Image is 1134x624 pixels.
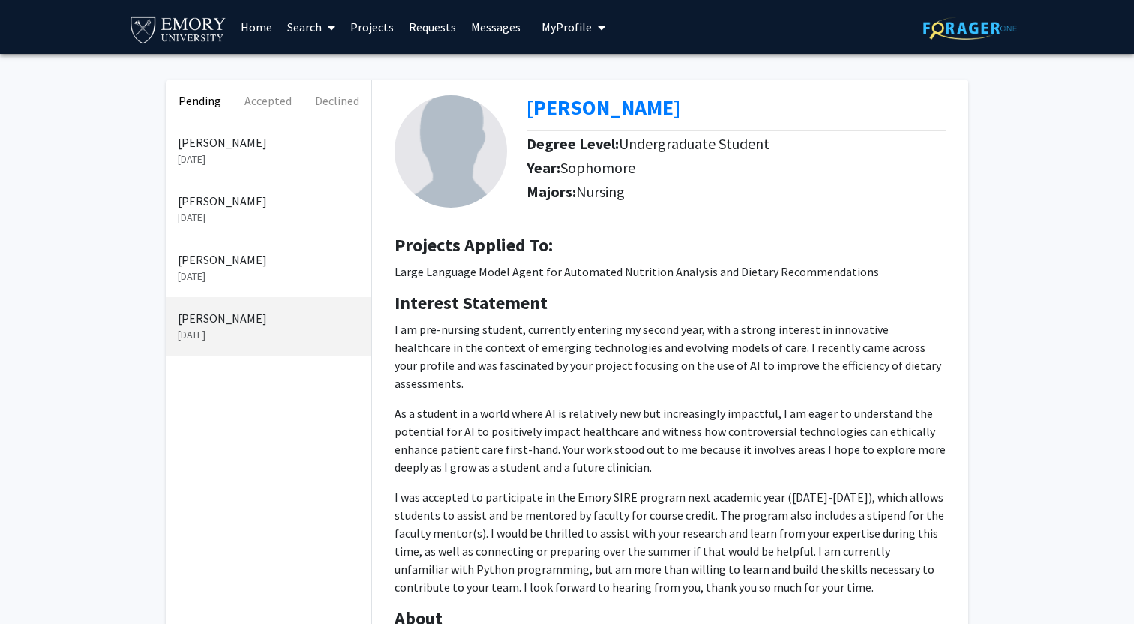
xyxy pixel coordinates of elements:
[394,488,946,596] p: I was accepted to participate in the Emory SIRE program next academic year ([DATE]-[DATE]), which...
[526,134,619,153] b: Degree Level:
[178,250,359,268] p: [PERSON_NAME]
[280,1,343,53] a: Search
[166,80,234,121] button: Pending
[526,94,680,121] a: Opens in a new tab
[394,404,946,476] p: As a student in a world where AI is relatively new but increasingly impactful, I am eager to unde...
[401,1,463,53] a: Requests
[463,1,528,53] a: Messages
[923,16,1017,40] img: ForagerOne Logo
[303,80,371,121] button: Declined
[234,80,302,121] button: Accepted
[526,182,576,201] b: Majors:
[560,158,635,177] span: Sophomore
[178,327,359,343] p: [DATE]
[394,320,946,392] p: I am pre-nursing student, currently entering my second year, with a strong interest in innovative...
[526,158,560,177] b: Year:
[233,1,280,53] a: Home
[178,192,359,210] p: [PERSON_NAME]
[11,556,64,613] iframe: Chat
[394,95,507,208] img: Profile Picture
[394,262,946,280] p: Large Language Model Agent for Automated Nutrition Analysis and Dietary Recommendations
[394,233,553,256] b: Projects Applied To:
[178,309,359,327] p: [PERSON_NAME]
[178,151,359,167] p: [DATE]
[576,182,625,201] span: Nursing
[178,210,359,226] p: [DATE]
[394,291,547,314] b: Interest Statement
[526,94,680,121] b: [PERSON_NAME]
[619,134,769,153] span: Undergraduate Student
[178,268,359,284] p: [DATE]
[128,12,228,46] img: Emory University Logo
[178,133,359,151] p: [PERSON_NAME]
[541,19,592,34] span: My Profile
[343,1,401,53] a: Projects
